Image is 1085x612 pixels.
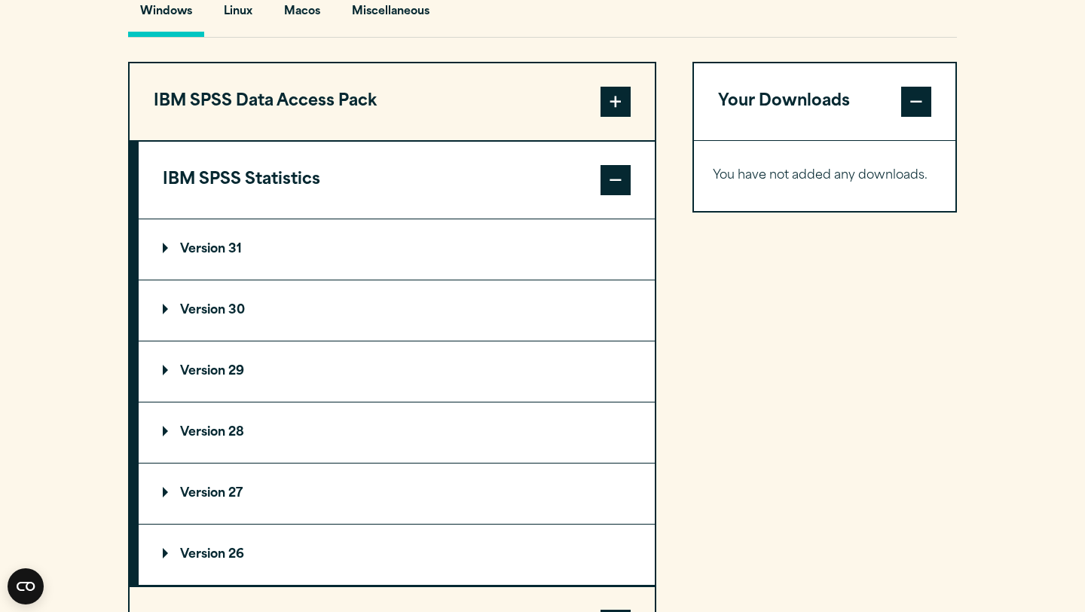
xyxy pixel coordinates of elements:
p: Version 31 [163,243,242,256]
button: IBM SPSS Data Access Pack [130,63,655,140]
p: Version 27 [163,488,243,500]
summary: Version 26 [139,525,655,585]
p: Version 29 [163,366,244,378]
p: Version 28 [163,427,244,439]
button: IBM SPSS Statistics [139,142,655,219]
p: Version 26 [163,549,244,561]
summary: Version 29 [139,341,655,402]
button: Your Downloads [694,63,955,140]
summary: Version 30 [139,280,655,341]
summary: Version 31 [139,219,655,280]
summary: Version 27 [139,464,655,524]
summary: Version 28 [139,402,655,463]
div: IBM SPSS Statistics [139,219,655,586]
div: Your Downloads [694,140,955,211]
button: Open CMP widget [8,568,44,604]
p: Version 30 [163,304,245,317]
p: You have not added any downloads. [713,165,937,187]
